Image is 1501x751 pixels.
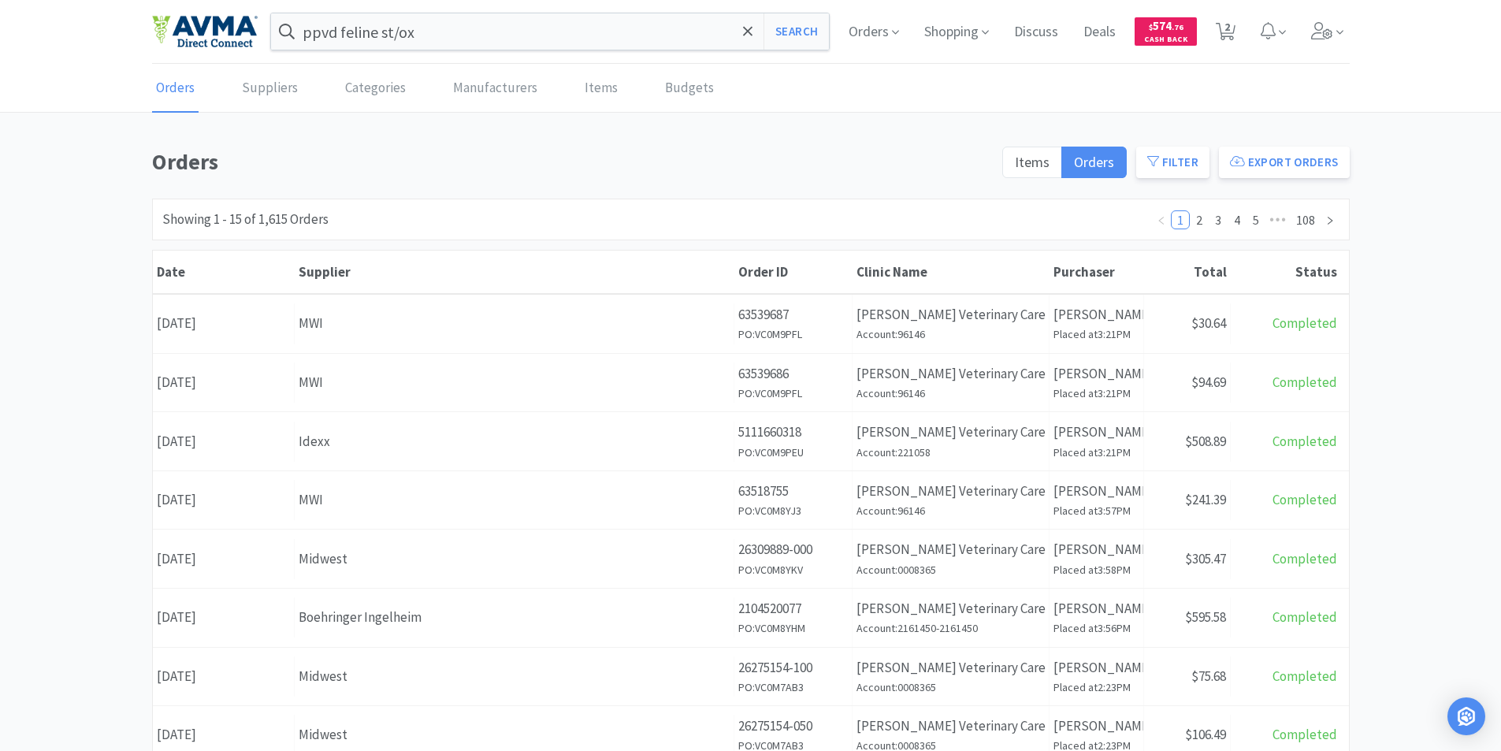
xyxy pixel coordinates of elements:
h6: PO: VC0M9PFL [738,325,848,343]
div: Total [1148,263,1227,281]
h6: Account: 0008365 [856,561,1045,578]
div: [DATE] [153,422,295,462]
span: $595.58 [1185,608,1226,626]
h6: Account: 221058 [856,444,1045,461]
h6: PO: VC0M8YKV [738,561,848,578]
span: Orders [1074,153,1114,171]
p: [PERSON_NAME] [1053,657,1139,679]
button: Filter [1136,147,1209,178]
p: [PERSON_NAME] [1053,598,1139,619]
p: 26275154-050 [738,716,848,737]
p: [PERSON_NAME] Veterinary Care [856,539,1045,560]
li: 108 [1291,210,1321,229]
i: icon: right [1325,216,1335,225]
div: [DATE] [153,539,295,579]
span: $508.89 [1185,433,1226,450]
span: Items [1015,153,1050,171]
p: 63518755 [738,481,848,502]
p: [PERSON_NAME] Veterinary Care [856,422,1045,443]
div: [DATE] [153,303,295,344]
div: MWI [299,489,730,511]
p: 26275154-100 [738,657,848,679]
span: Completed [1273,314,1337,332]
p: [PERSON_NAME] [1053,539,1139,560]
div: [DATE] [153,362,295,403]
li: Next 5 Pages [1265,210,1291,229]
div: Clinic Name [856,263,1046,281]
div: Supplier [299,263,730,281]
button: Export Orders [1219,147,1350,178]
p: [PERSON_NAME] [1053,481,1139,502]
h6: Account: 96146 [856,385,1045,402]
p: [PERSON_NAME] Veterinary Care [856,363,1045,385]
div: Date [157,263,291,281]
li: 2 [1190,210,1209,229]
div: Purchaser [1053,263,1140,281]
div: Midwest [299,666,730,687]
span: Completed [1273,550,1337,567]
a: 2 [1191,211,1208,229]
a: Deals [1077,25,1122,39]
span: $241.39 [1185,491,1226,508]
p: 63539687 [738,304,848,325]
p: [PERSON_NAME] Veterinary Care [856,657,1045,679]
input: Search by item, sku, manufacturer, ingredient, size... [271,13,830,50]
li: Previous Page [1152,210,1171,229]
span: $94.69 [1191,374,1226,391]
li: Next Page [1321,210,1339,229]
a: 3 [1209,211,1227,229]
p: [PERSON_NAME] Veterinary Care [856,481,1045,502]
div: Open Intercom Messenger [1447,697,1485,735]
div: Status [1235,263,1337,281]
p: [PERSON_NAME] [1053,363,1139,385]
span: $ [1149,22,1153,32]
h6: Account: 96146 [856,502,1045,519]
li: 5 [1246,210,1265,229]
h6: Placed at 3:21PM [1053,444,1139,461]
p: 63539686 [738,363,848,385]
div: MWI [299,372,730,393]
span: $75.68 [1191,667,1226,685]
span: Completed [1273,433,1337,450]
span: Completed [1273,491,1337,508]
a: Manufacturers [449,65,541,113]
h6: Placed at 3:21PM [1053,325,1139,343]
a: 1 [1172,211,1189,229]
span: $106.49 [1185,726,1226,743]
h6: Placed at 3:57PM [1053,502,1139,519]
span: Completed [1273,374,1337,391]
p: [PERSON_NAME] [1053,716,1139,737]
div: [DATE] [153,656,295,697]
li: 1 [1171,210,1190,229]
a: Categories [341,65,410,113]
a: $574.76Cash Back [1135,10,1197,53]
img: e4e33dab9f054f5782a47901c742baa9_102.png [152,15,258,48]
h6: Placed at 3:56PM [1053,619,1139,637]
div: Showing 1 - 15 of 1,615 Orders [162,209,329,230]
h6: Placed at 2:23PM [1053,679,1139,696]
span: $305.47 [1185,550,1226,567]
div: Boehringer Ingelheim [299,607,730,628]
p: 2104520077 [738,598,848,619]
h6: Placed at 3:58PM [1053,561,1139,578]
li: 4 [1228,210,1246,229]
span: $30.64 [1191,314,1226,332]
div: Order ID [738,263,849,281]
a: 4 [1228,211,1246,229]
div: Idexx [299,431,730,452]
p: [PERSON_NAME] [1053,304,1139,325]
span: Cash Back [1144,35,1187,46]
a: 5 [1247,211,1265,229]
p: [PERSON_NAME] Veterinary Care [856,598,1045,619]
a: 108 [1291,211,1320,229]
span: . 76 [1172,22,1183,32]
h6: PO: VC0M7AB3 [738,679,848,696]
div: [DATE] [153,480,295,520]
p: [PERSON_NAME] Veterinary Care [856,304,1045,325]
h6: PO: VC0M8YHM [738,619,848,637]
li: 3 [1209,210,1228,229]
p: [PERSON_NAME] Veterinary Care [856,716,1045,737]
div: MWI [299,313,730,334]
h6: Account: 2161450-2161450 [856,619,1045,637]
div: [DATE] [153,597,295,638]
